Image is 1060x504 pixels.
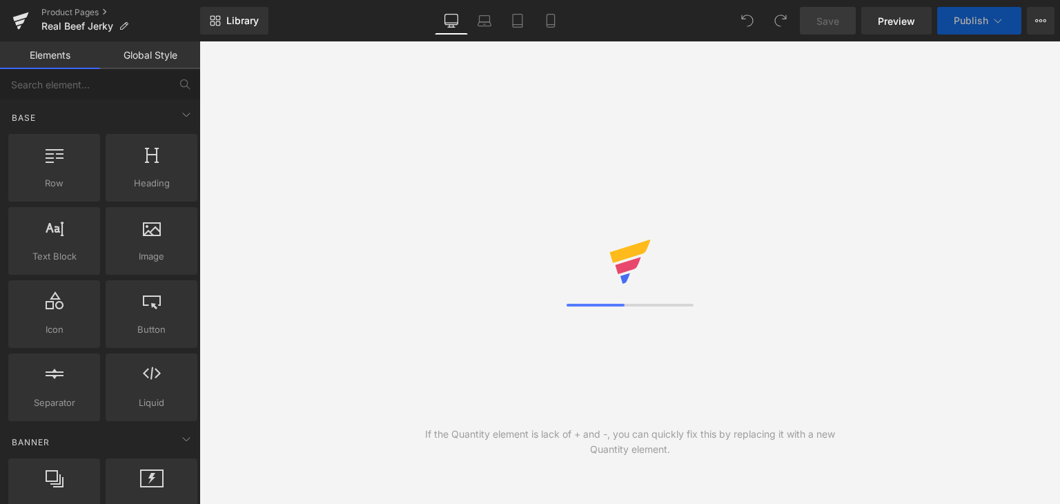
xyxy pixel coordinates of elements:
span: Row [12,176,96,191]
a: Global Style [100,41,200,69]
a: Laptop [468,7,501,35]
span: Base [10,111,37,124]
span: Banner [10,436,51,449]
span: Publish [954,15,988,26]
span: Separator [12,396,96,410]
button: Redo [767,7,794,35]
span: Real Beef Jerky [41,21,113,32]
a: Preview [861,7,932,35]
button: More [1027,7,1054,35]
a: Product Pages [41,7,200,18]
a: Desktop [435,7,468,35]
span: Text Block [12,249,96,264]
span: Icon [12,322,96,337]
a: New Library [200,7,268,35]
a: Mobile [534,7,567,35]
span: Heading [110,176,193,191]
span: Button [110,322,193,337]
button: Publish [937,7,1021,35]
a: Tablet [501,7,534,35]
span: Save [816,14,839,28]
div: If the Quantity element is lack of + and -, you can quickly fix this by replacing it with a new Q... [415,427,845,457]
span: Preview [878,14,915,28]
span: Library [226,14,259,27]
span: Image [110,249,193,264]
button: Undo [734,7,761,35]
span: Liquid [110,396,193,410]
